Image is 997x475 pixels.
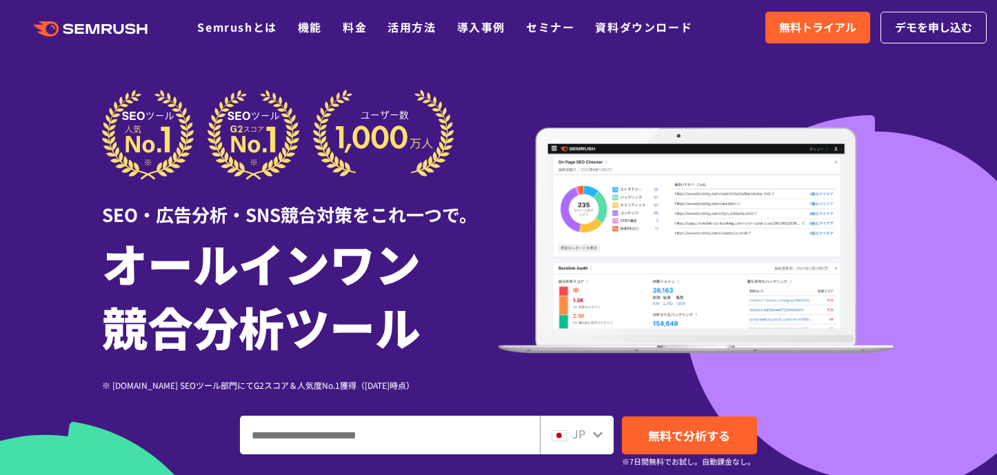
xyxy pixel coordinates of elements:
input: ドメイン、キーワードまたはURLを入力してください [241,416,539,454]
a: 料金 [343,19,367,35]
span: 無料で分析する [648,427,730,444]
a: デモを申し込む [880,12,987,43]
h1: オールインワン 競合分析ツール [102,231,498,358]
a: 活用方法 [387,19,436,35]
a: 無料で分析する [622,416,757,454]
span: 無料トライアル [779,19,856,37]
span: デモを申し込む [895,19,972,37]
div: ※ [DOMAIN_NAME] SEOツール部門にてG2スコア＆人気度No.1獲得（[DATE]時点） [102,378,498,392]
a: セミナー [526,19,574,35]
a: Semrushとは [197,19,276,35]
small: ※7日間無料でお試し。自動課金なし。 [622,455,755,468]
a: 資料ダウンロード [595,19,692,35]
a: 機能 [298,19,322,35]
a: 無料トライアル [765,12,870,43]
span: JP [572,425,585,442]
div: SEO・広告分析・SNS競合対策をこれ一つで。 [102,180,498,228]
a: 導入事例 [457,19,505,35]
